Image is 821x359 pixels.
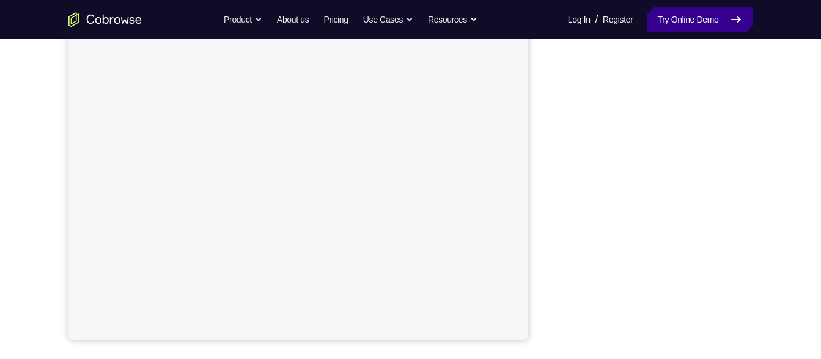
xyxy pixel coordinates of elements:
[595,12,598,27] span: /
[323,7,348,32] a: Pricing
[68,12,142,27] a: Go to the home page
[603,7,633,32] a: Register
[568,7,591,32] a: Log In
[277,7,309,32] a: About us
[363,7,413,32] button: Use Cases
[647,7,753,32] a: Try Online Demo
[428,7,477,32] button: Resources
[224,7,262,32] button: Product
